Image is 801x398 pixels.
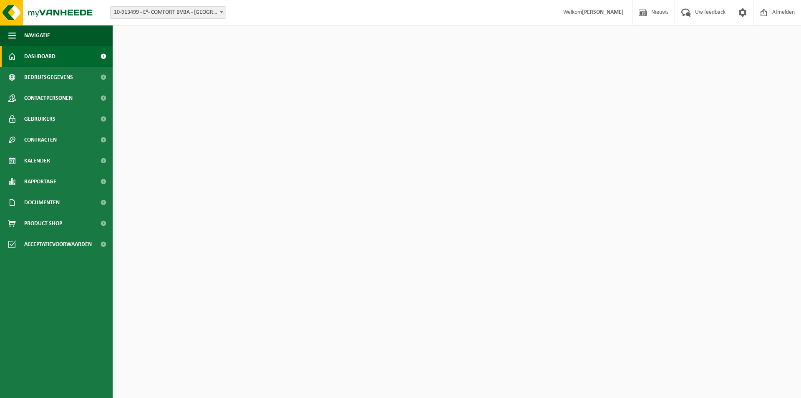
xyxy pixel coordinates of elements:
[24,88,73,109] span: Contactpersonen
[24,67,73,88] span: Bedrijfsgegevens
[24,192,60,213] span: Documenten
[111,7,226,18] span: 10-913499 - E³- COMFORT BVBA - WILSELE
[24,25,50,46] span: Navigatie
[110,6,226,19] span: 10-913499 - E³- COMFORT BVBA - WILSELE
[24,213,62,234] span: Product Shop
[24,129,57,150] span: Contracten
[24,171,56,192] span: Rapportage
[24,109,55,129] span: Gebruikers
[24,234,92,255] span: Acceptatievoorwaarden
[24,46,55,67] span: Dashboard
[582,9,624,15] strong: [PERSON_NAME]
[24,150,50,171] span: Kalender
